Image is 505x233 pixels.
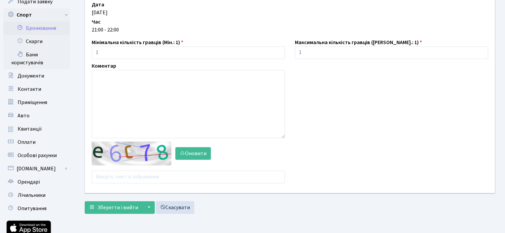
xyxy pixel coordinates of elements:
a: Оплати [3,136,70,149]
span: Приміщення [18,99,47,106]
span: Зберегти і вийти [97,204,138,211]
label: Мінімальна кількість гравців (Мін.: 1) [92,38,183,46]
label: Коментар [92,62,116,70]
span: Орендарі [18,178,40,186]
span: Лічильники [18,192,45,199]
label: Дата [92,1,104,9]
span: Документи [18,72,44,80]
input: Введіть текст із зображення [92,171,285,183]
a: Бани користувачів [3,48,70,69]
a: Приміщення [3,96,70,109]
a: Особові рахунки [3,149,70,162]
a: Бронювання [3,22,70,35]
a: Квитанції [3,122,70,136]
a: Документи [3,69,70,83]
span: Оплати [18,139,36,146]
button: Оновити [175,147,211,160]
button: Зберегти і вийти [85,201,142,214]
a: Скарги [3,35,70,48]
span: Квитанції [18,125,42,133]
span: Опитування [18,205,46,212]
a: [DOMAIN_NAME] [3,162,70,175]
div: 21:00 - 22:00 [92,26,488,34]
a: Контакти [3,83,70,96]
label: Максимальна кількість гравців ([PERSON_NAME].: 1) [295,38,422,46]
img: default [92,142,171,165]
a: Орендарі [3,175,70,189]
span: Авто [18,112,30,119]
div: [DATE] [92,9,488,17]
span: Особові рахунки [18,152,57,159]
a: Лічильники [3,189,70,202]
a: Спорт [3,8,70,22]
a: Опитування [3,202,70,215]
a: Авто [3,109,70,122]
span: Контакти [18,86,41,93]
label: Час [92,18,101,26]
a: Скасувати [156,201,194,214]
